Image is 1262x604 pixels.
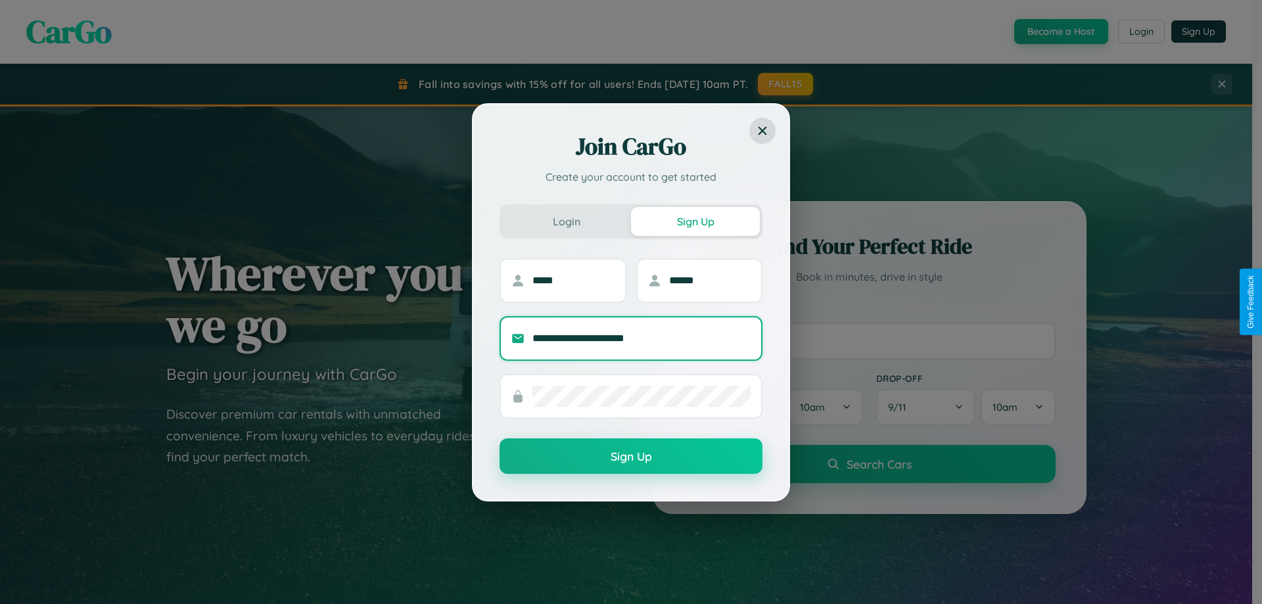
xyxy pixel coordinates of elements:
button: Sign Up [500,438,762,474]
button: Login [502,207,631,236]
button: Sign Up [631,207,760,236]
h2: Join CarGo [500,131,762,162]
p: Create your account to get started [500,169,762,185]
div: Give Feedback [1246,275,1255,329]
